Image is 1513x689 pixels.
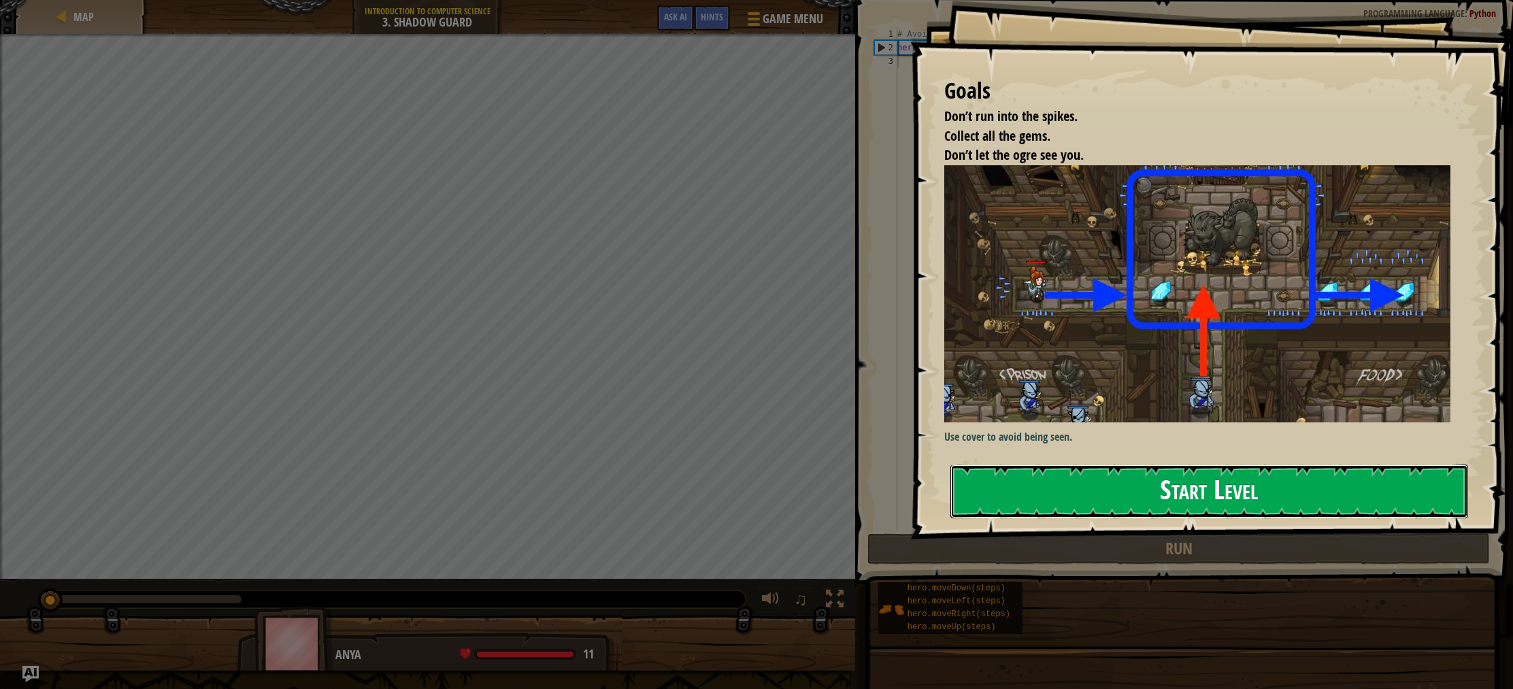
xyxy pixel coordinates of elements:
img: portrait.png [878,596,904,622]
span: hero.moveRight(steps) [908,609,1010,619]
img: Shadow guard [944,165,1450,422]
img: thang_avatar_frame.png [254,606,333,682]
button: Toggle fullscreen [821,587,848,615]
span: hero.moveLeft(steps) [908,596,1005,606]
p: Use cover to avoid being seen. [944,429,1476,445]
span: Don’t let the ogre see you. [944,146,1084,164]
span: hero.moveUp(steps) [908,622,996,632]
button: Ask AI [657,5,694,31]
button: Game Menu [737,5,831,37]
span: Ask AI [664,10,687,23]
span: Don’t run into the spikes. [944,107,1078,125]
div: Anya [335,646,604,664]
span: Collect all the gems. [944,127,1050,145]
span: 11 [583,645,594,662]
div: 2 [875,41,897,54]
button: Start Level [950,465,1468,518]
div: health: 11 / 11 [460,648,594,660]
span: hero.moveDown(steps) [908,584,1005,593]
button: Adjust volume [757,587,784,615]
span: Hints [701,10,723,23]
li: Don’t let the ogre see you. [927,146,1462,165]
div: Goals [944,75,1465,107]
span: Map [73,10,94,24]
span: Game Menu [763,10,823,28]
button: ♫ [791,587,814,615]
div: 3 [874,54,897,68]
div: 1 [874,27,897,41]
span: ♫ [794,589,808,609]
button: Ask AI [22,666,39,682]
li: Don’t run into the spikes. [927,107,1462,127]
li: Collect all the gems. [927,127,1462,146]
button: Run [867,533,1490,565]
a: Map [69,10,94,24]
